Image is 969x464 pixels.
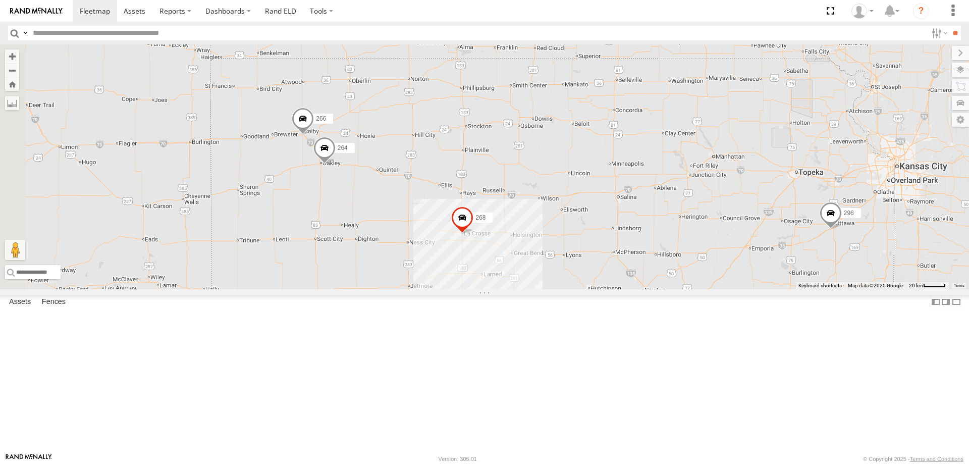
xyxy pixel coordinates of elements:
button: Zoom in [5,49,19,63]
span: 20 km [909,283,923,288]
span: Map data ©2025 Google [848,283,903,288]
button: Keyboard shortcuts [798,282,842,289]
a: Visit our Website [6,454,52,464]
div: Shane Miller [848,4,877,19]
a: Terms and Conditions [910,456,963,462]
label: Measure [5,96,19,110]
button: Zoom Home [5,77,19,91]
a: Terms [954,284,964,288]
img: rand-logo.svg [10,8,63,15]
label: Fences [37,295,71,309]
button: Drag Pegman onto the map to open Street View [5,240,25,260]
label: Search Filter Options [928,26,949,40]
span: 264 [338,144,348,151]
i: ? [913,3,929,19]
span: 268 [475,214,486,221]
label: Dock Summary Table to the Left [931,295,941,310]
button: Zoom out [5,63,19,77]
label: Map Settings [952,113,969,127]
div: © Copyright 2025 - [863,456,963,462]
label: Assets [4,295,36,309]
div: Version: 305.01 [439,456,477,462]
label: Search Query [21,26,29,40]
button: Map Scale: 20 km per 41 pixels [906,282,949,289]
label: Hide Summary Table [951,295,961,310]
span: 266 [316,115,326,122]
label: Dock Summary Table to the Right [941,295,951,310]
span: 296 [844,209,854,216]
